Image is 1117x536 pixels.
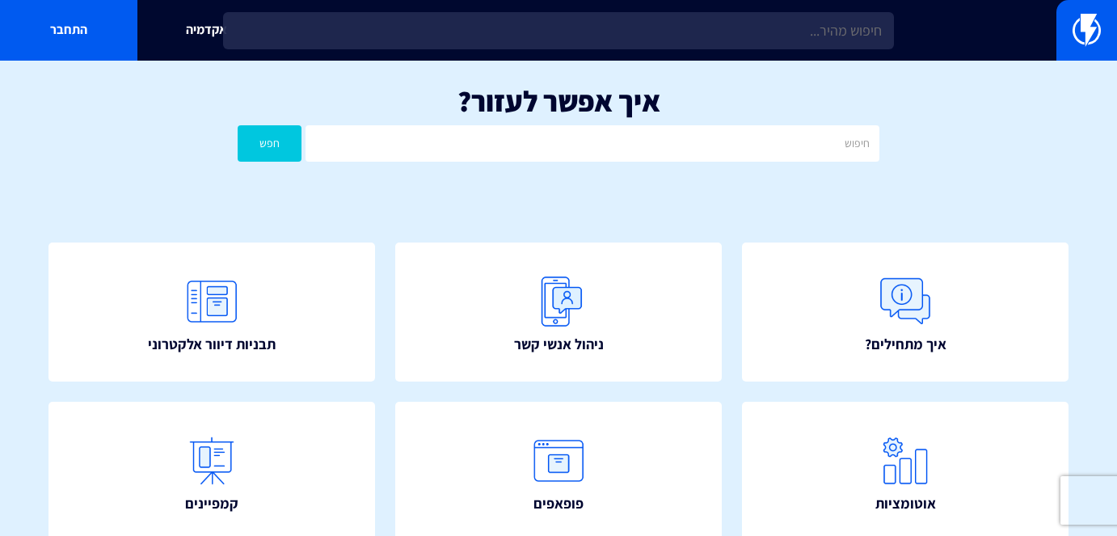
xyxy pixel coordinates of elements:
span: פופאפים [533,493,584,514]
span: אוטומציות [875,493,936,514]
input: חיפוש [306,125,879,162]
a: ניהול אנשי קשר [395,243,722,382]
input: חיפוש מהיר... [223,12,893,49]
h1: איך אפשר לעזור? [24,85,1093,117]
button: חפש [238,125,301,162]
span: איך מתחילים? [865,334,946,355]
a: תבניות דיוור אלקטרוני [48,243,375,382]
span: תבניות דיוור אלקטרוני [148,334,276,355]
span: קמפיינים [185,493,238,514]
span: ניהול אנשי קשר [514,334,604,355]
a: איך מתחילים? [742,243,1069,382]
